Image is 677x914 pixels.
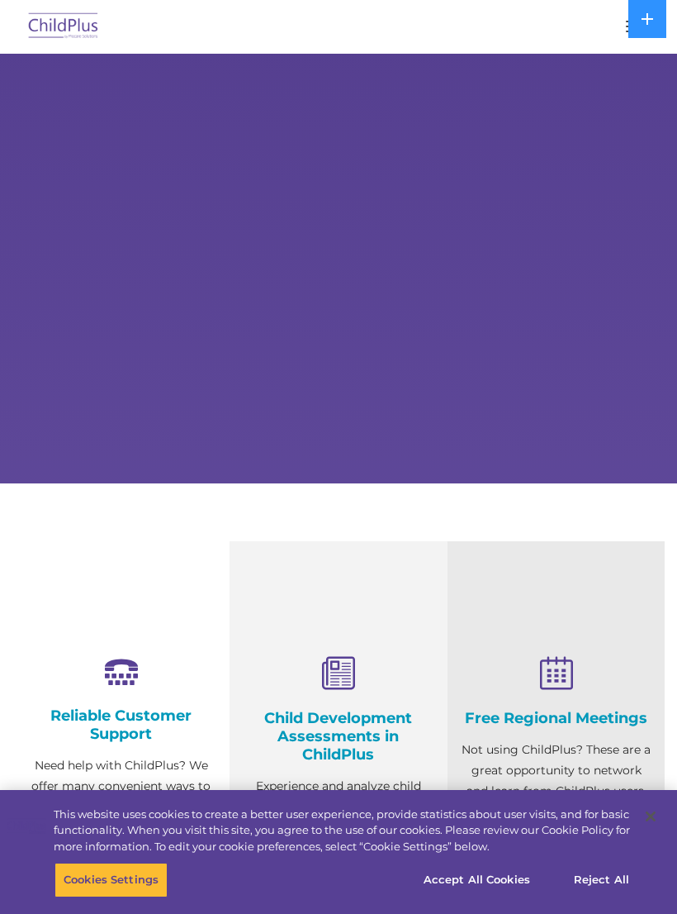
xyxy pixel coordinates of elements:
h4: Reliable Customer Support [25,707,217,743]
div: This website uses cookies to create a better user experience, provide statistics about user visit... [54,807,630,855]
button: Close [632,798,669,835]
button: Cookies Settings [54,863,168,897]
h4: Free Regional Meetings [460,709,652,727]
p: Need help with ChildPlus? We offer many convenient ways to contact our amazing Customer Support r... [25,755,217,900]
img: ChildPlus by Procare Solutions [25,7,102,46]
button: Accept All Cookies [414,863,539,897]
p: Experience and analyze child assessments and Head Start data management in one system with zero c... [242,776,434,900]
p: Not using ChildPlus? These are a great opportunity to network and learn from ChildPlus users. Fin... [460,740,652,843]
h4: Child Development Assessments in ChildPlus [242,709,434,764]
button: Reject All [550,863,653,897]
